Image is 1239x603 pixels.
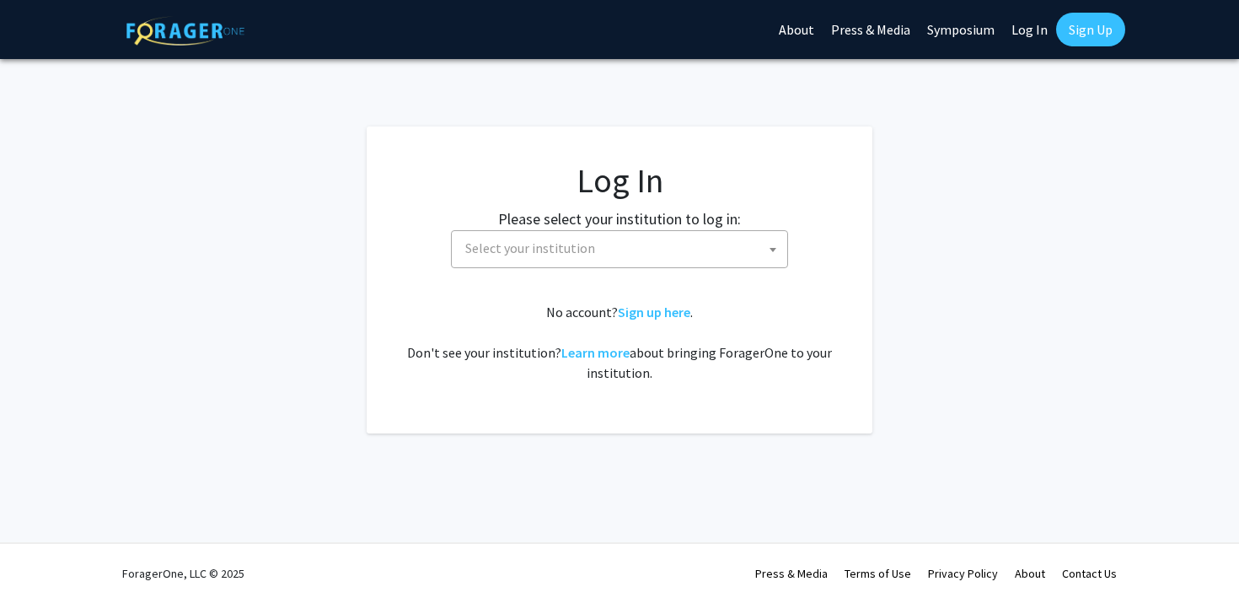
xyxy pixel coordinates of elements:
a: Sign up here [618,304,690,320]
span: Select your institution [465,240,595,256]
a: Learn more about bringing ForagerOne to your institution [561,344,630,361]
a: Press & Media [755,566,828,581]
label: Please select your institution to log in: [498,207,741,230]
a: Contact Us [1062,566,1117,581]
a: Sign Up [1056,13,1125,46]
a: Privacy Policy [928,566,998,581]
div: ForagerOne, LLC © 2025 [122,544,244,603]
div: No account? . Don't see your institution? about bringing ForagerOne to your institution. [400,302,839,383]
span: Select your institution [459,231,787,266]
span: Select your institution [451,230,788,268]
a: About [1015,566,1045,581]
h1: Log In [400,160,839,201]
img: ForagerOne Logo [126,16,244,46]
a: Terms of Use [845,566,911,581]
